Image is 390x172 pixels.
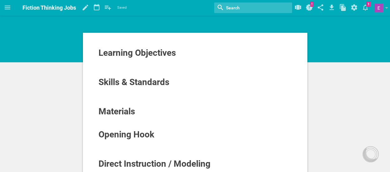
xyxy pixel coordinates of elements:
[99,129,154,140] span: Opening Hook
[117,5,127,11] span: Saved
[99,48,176,58] span: Learning Objectives
[99,77,169,87] span: Skills & Standards
[99,106,135,117] span: Materials
[22,4,76,11] span: Fiction Thinking Jobs
[225,4,272,12] input: Search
